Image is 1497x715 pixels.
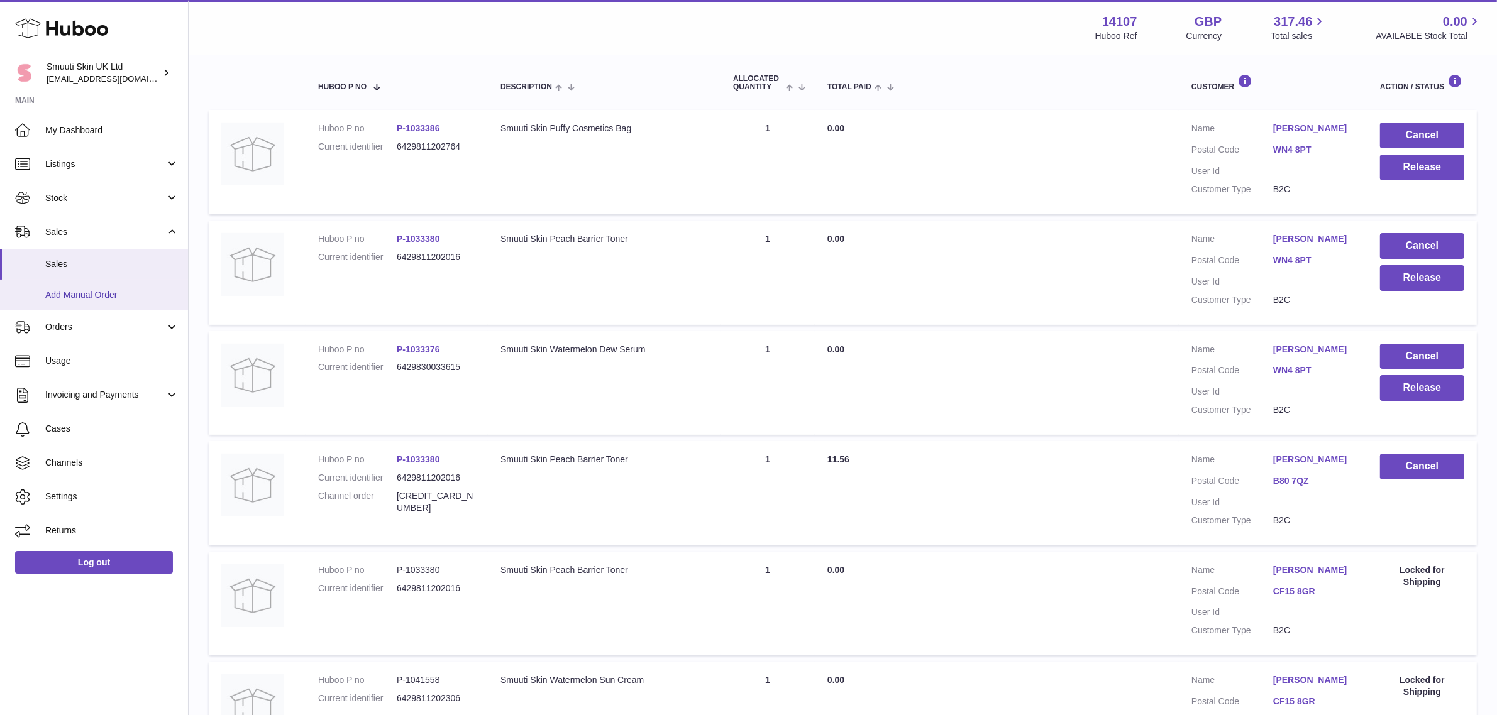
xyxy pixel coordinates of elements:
[45,226,165,238] span: Sales
[721,441,815,545] td: 1
[1274,13,1312,30] span: 317.46
[45,389,165,401] span: Invoicing and Payments
[1273,294,1355,306] dd: B2C
[1191,233,1273,248] dt: Name
[318,344,397,356] dt: Huboo P no
[1271,13,1327,42] a: 317.46 Total sales
[1380,265,1464,291] button: Release
[397,490,475,514] dd: [CREDIT_CARD_NUMBER]
[45,525,179,537] span: Returns
[1273,144,1355,156] a: WN4 8PT
[500,233,708,245] div: Smuuti Skin Peach Barrier Toner
[318,490,397,514] dt: Channel order
[1191,475,1273,490] dt: Postal Code
[1380,674,1464,698] div: Locked for Shipping
[1191,276,1273,288] dt: User Id
[397,692,475,704] dd: 6429811202306
[1195,13,1222,30] strong: GBP
[827,565,844,575] span: 0.00
[1380,123,1464,148] button: Cancel
[1273,515,1355,527] dd: B2C
[721,110,815,214] td: 1
[827,123,844,133] span: 0.00
[45,289,179,301] span: Add Manual Order
[1191,364,1273,379] dt: Postal Code
[1191,606,1273,618] dt: User Id
[397,344,440,354] a: P-1033376
[1273,475,1355,487] a: B80 7QZ
[1191,674,1273,689] dt: Name
[1191,254,1273,270] dt: Postal Code
[1380,454,1464,479] button: Cancel
[1376,30,1482,42] span: AVAILABLE Stock Total
[318,141,397,153] dt: Current identifier
[1273,344,1355,356] a: [PERSON_NAME]
[1273,364,1355,376] a: WN4 8PT
[318,472,397,484] dt: Current identifier
[721,221,815,325] td: 1
[1380,564,1464,588] div: Locked for Shipping
[721,552,815,656] td: 1
[827,344,844,354] span: 0.00
[221,454,284,516] img: no-photo.jpg
[1271,30,1327,42] span: Total sales
[1191,496,1273,508] dt: User Id
[397,141,475,153] dd: 6429811202764
[721,331,815,435] td: 1
[500,674,708,686] div: Smuuti Skin Watermelon Sun Cream
[1380,344,1464,369] button: Cancel
[1380,74,1464,91] div: Action / Status
[318,83,367,91] span: Huboo P no
[1191,515,1273,527] dt: Customer Type
[733,75,783,91] span: ALLOCATED Quantity
[1191,586,1273,601] dt: Postal Code
[397,251,475,263] dd: 6429811202016
[318,233,397,245] dt: Huboo P no
[45,192,165,204] span: Stock
[1273,404,1355,416] dd: B2C
[500,123,708,134] div: Smuuti Skin Puffy Cosmetics Bag
[45,355,179,367] span: Usage
[1191,74,1355,91] div: Customer
[1376,13,1482,42] a: 0.00 AVAILABLE Stock Total
[1186,30,1222,42] div: Currency
[318,582,397,594] dt: Current identifier
[15,63,34,82] img: Paivi.korvela@gmail.com
[1191,294,1273,306] dt: Customer Type
[1191,696,1273,711] dt: Postal Code
[15,551,173,574] a: Log out
[397,123,440,133] a: P-1033386
[1191,183,1273,195] dt: Customer Type
[318,674,397,686] dt: Huboo P no
[45,258,179,270] span: Sales
[1191,144,1273,159] dt: Postal Code
[1191,386,1273,398] dt: User Id
[221,344,284,407] img: no-photo.jpg
[1273,254,1355,266] a: WN4 8PT
[1380,233,1464,259] button: Cancel
[1191,454,1273,469] dt: Name
[45,491,179,503] span: Settings
[47,74,185,84] span: [EMAIL_ADDRESS][DOMAIN_NAME]
[45,457,179,469] span: Channels
[827,83,871,91] span: Total paid
[1273,233,1355,245] a: [PERSON_NAME]
[318,123,397,134] dt: Huboo P no
[1380,155,1464,180] button: Release
[500,454,708,466] div: Smuuti Skin Peach Barrier Toner
[1191,123,1273,138] dt: Name
[1191,344,1273,359] dt: Name
[1443,13,1467,30] span: 0.00
[1273,696,1355,707] a: CF15 8GR
[827,234,844,244] span: 0.00
[827,675,844,685] span: 0.00
[1273,586,1355,598] a: CF15 8GR
[397,674,475,686] dd: P-1041558
[45,321,165,333] span: Orders
[221,123,284,185] img: no-photo.jpg
[1095,30,1137,42] div: Huboo Ref
[318,454,397,466] dt: Huboo P no
[318,564,397,576] dt: Huboo P no
[1191,564,1273,579] dt: Name
[397,361,475,373] dd: 6429830033615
